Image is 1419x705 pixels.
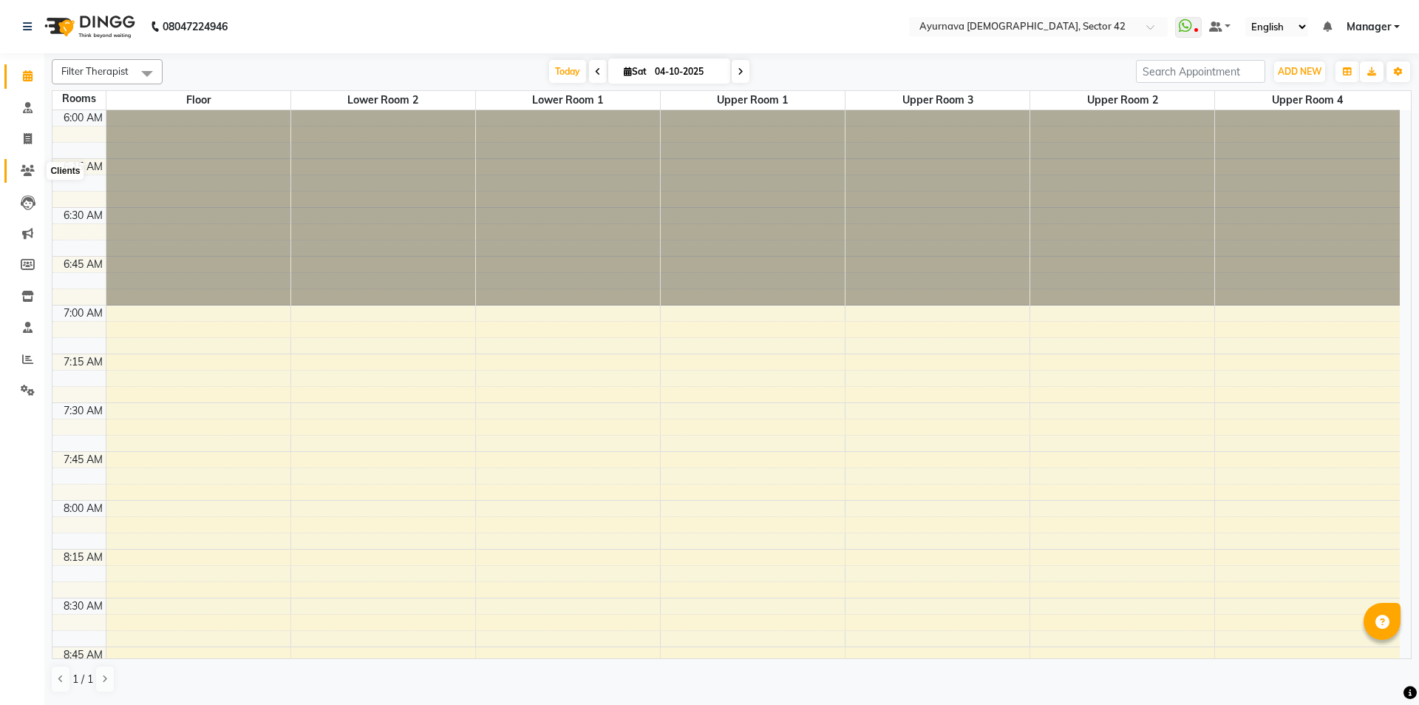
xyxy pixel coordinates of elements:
input: Search Appointment [1136,60,1265,83]
b: 08047224946 [163,6,228,47]
div: 7:00 AM [61,306,106,321]
div: 8:30 AM [61,598,106,614]
div: 8:45 AM [61,647,106,663]
span: Upper room 2 [1030,91,1214,109]
span: 1 / 1 [72,672,93,687]
div: 7:15 AM [61,354,106,370]
input: 2025-10-04 [650,61,724,83]
div: 7:45 AM [61,452,106,468]
div: 6:30 AM [61,208,106,223]
span: Lower Room 2 [291,91,475,109]
span: ADD NEW [1278,66,1321,77]
div: Clients [47,162,84,180]
div: Rooms [52,91,106,107]
div: 8:00 AM [61,501,106,516]
span: Upper room 1 [661,91,845,109]
button: ADD NEW [1274,61,1325,82]
span: Today [549,60,586,83]
span: Lower Room 1 [476,91,660,109]
span: Floor [106,91,290,109]
span: Manager [1347,19,1391,35]
div: 7:30 AM [61,403,106,419]
span: Sat [620,66,650,77]
span: Upper room 4 [1215,91,1400,109]
div: 6:45 AM [61,257,106,272]
span: Filter Therapist [61,65,129,77]
span: Upper room 3 [845,91,1030,109]
div: 6:00 AM [61,110,106,126]
div: 8:15 AM [61,550,106,565]
img: logo [38,6,139,47]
